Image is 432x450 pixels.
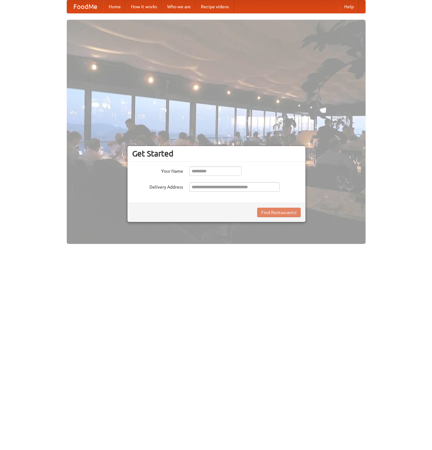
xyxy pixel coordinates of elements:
[67,0,104,13] a: FoodMe
[132,166,183,174] label: Your Name
[339,0,359,13] a: Help
[132,182,183,190] label: Delivery Address
[104,0,126,13] a: Home
[126,0,162,13] a: How it works
[132,149,301,158] h3: Get Started
[162,0,196,13] a: Who we are
[257,208,301,217] button: Find Restaurants!
[196,0,234,13] a: Recipe videos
